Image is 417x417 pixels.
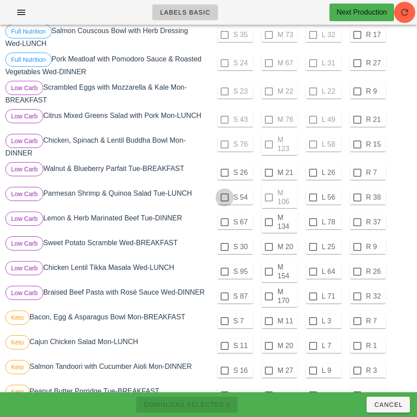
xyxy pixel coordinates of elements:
label: S 11 [233,341,251,350]
span: Labels Basic [160,9,210,16]
label: L 26 [322,168,340,177]
span: Keto [11,385,24,398]
span: Cancel [374,401,403,408]
label: R 15 [366,140,384,149]
span: Keto [11,360,24,374]
label: S 26 [233,168,251,177]
div: Salmon Couscous Bowl with Herb Dressing Wed-LUNCH [4,23,209,51]
label: L 78 [322,218,340,227]
span: Keto [11,311,24,324]
label: S 16 [233,366,251,375]
span: Full Nutrition [11,53,46,66]
label: R 37 [366,218,384,227]
label: R 21 [366,115,384,124]
label: R 26 [366,267,384,276]
div: Pork Meatloaf with Pomodoro Sauce & Roasted Vegetables Wed-DINNER [4,51,209,79]
label: R 1 [366,341,384,350]
span: Low Carb [11,110,38,123]
label: R 9 [366,87,384,96]
div: Sweet Potato Scramble Wed-BREAKFAST [4,235,209,259]
label: S 7 [233,317,251,326]
label: M 134 [278,213,295,231]
div: Braised Beef Pasta with Rosé Sauce Wed-DINNER [4,284,209,309]
span: Low Carb [11,134,38,148]
label: L 56 [322,193,340,202]
label: S 30 [233,243,251,251]
label: L 64 [322,267,340,276]
label: S 95 [233,267,251,276]
label: M 21 [278,168,295,177]
div: Chicken Lentil Tikka Masala Wed-LUNCH [4,259,209,284]
div: Scrambled Eggs with Mozzarella & Kale Mon-BREAKFAST [4,79,209,107]
label: S 7 [233,391,251,400]
label: R 7 [366,168,384,177]
label: M 27 [278,366,295,375]
span: Low Carb [11,163,38,176]
div: Salmon Tandoori with Cucumber Aioli Mon-DINNER [4,358,209,383]
label: M 170 [278,288,295,305]
button: Cancel [367,397,410,413]
label: R 7 [366,317,384,326]
label: S 67 [233,218,251,227]
div: Cajun Chicken Salad Mon-LUNCH [4,334,209,358]
label: R 3 [366,366,384,375]
label: R 9 [366,243,384,251]
div: Bacon, Egg & Asparagus Bowl Mon-BREAKFAST [4,309,209,334]
label: R 1 [366,391,384,400]
span: Low Carb [11,81,38,95]
label: S 87 [233,292,251,301]
div: Walnut & Blueberry Parfait Tue-BREAKFAST [4,160,209,185]
label: R 38 [366,193,384,202]
label: M 7 [278,391,295,400]
span: Low Carb [11,187,38,201]
label: S 54 [233,193,251,202]
div: Chicken, Spinach & Lentil Buddha Bowl Mon-DINNER [4,132,209,160]
label: L 9 [322,366,340,375]
div: Next Production [337,7,387,18]
label: M 20 [278,341,295,350]
label: L 25 [322,243,340,251]
div: Citrus Mixed Greens Salad with Pork Mon-LUNCH [4,107,209,132]
span: Low Carb [11,212,38,225]
span: Low Carb [11,286,38,299]
label: M 20 [278,243,295,251]
div: Peanut Butter Porridge Tue-BREAKFAST [4,383,209,408]
label: L 3 [322,317,340,326]
label: L 1 [322,391,340,400]
div: Parmesan Shrimp & Quinoa Salad Tue-LUNCH [4,185,209,210]
label: M 154 [278,263,295,281]
span: Low Carb [11,237,38,250]
a: Labels Basic [152,4,218,20]
span: Full Nutrition [11,25,46,38]
div: Lemon & Herb Marinated Beef Tue-DINNER [4,210,209,235]
label: M 11 [278,317,295,326]
label: L 7 [322,341,340,350]
label: L 71 [322,292,340,301]
label: R 27 [366,59,384,68]
span: Low Carb [11,262,38,275]
label: R 17 [366,30,384,39]
span: Keto [11,336,24,349]
label: R 32 [366,292,384,301]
